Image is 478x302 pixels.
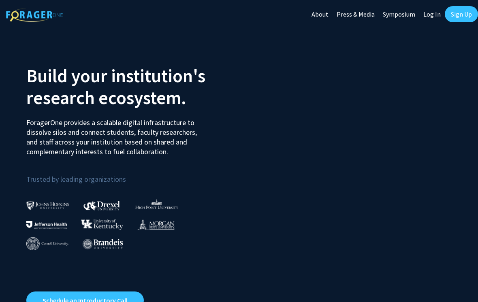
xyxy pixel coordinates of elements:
[83,239,123,249] img: Brandeis University
[445,6,478,22] a: Sign Up
[83,201,120,210] img: Drexel University
[26,221,67,229] img: Thomas Jefferson University
[26,65,233,108] h2: Build your institution's research ecosystem.
[6,8,63,22] img: ForagerOne Logo
[26,201,69,210] img: Johns Hopkins University
[26,237,68,251] img: Cornell University
[135,199,178,209] img: High Point University
[26,163,233,185] p: Trusted by leading organizations
[81,219,123,230] img: University of Kentucky
[26,112,208,157] p: ForagerOne provides a scalable digital infrastructure to dissolve silos and connect students, fac...
[137,219,175,230] img: Morgan State University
